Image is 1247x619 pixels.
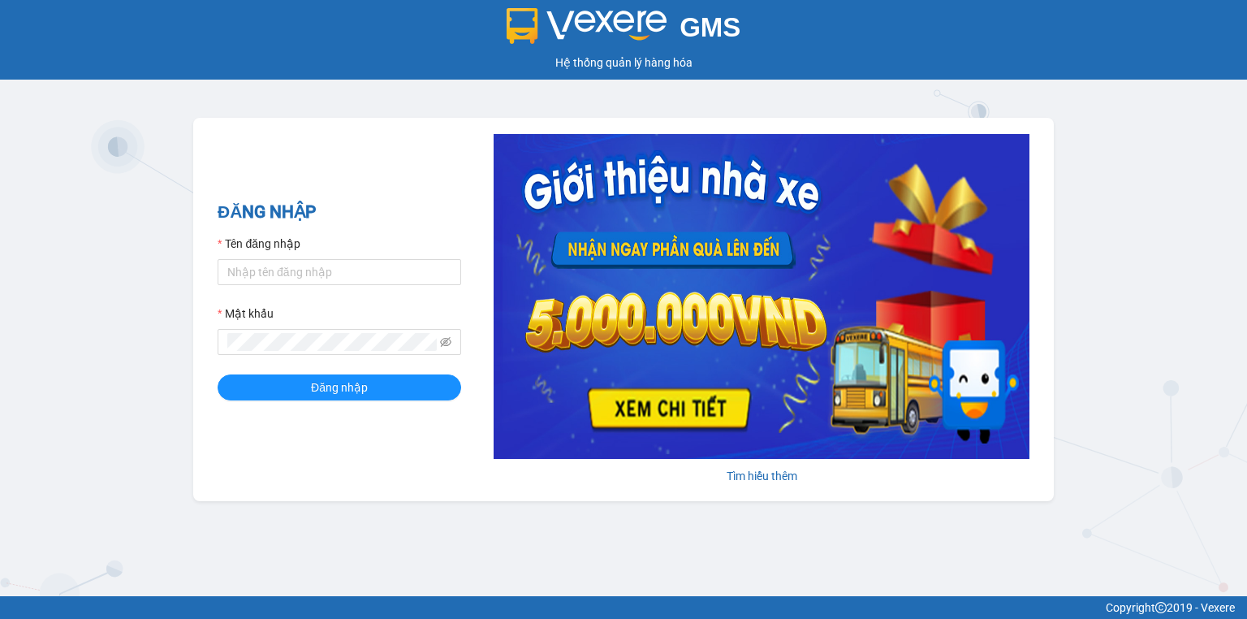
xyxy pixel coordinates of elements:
label: Tên đăng nhập [218,235,300,253]
span: GMS [680,12,740,42]
img: banner-0 [494,134,1029,459]
div: Copyright 2019 - Vexere [12,599,1235,617]
span: Đăng nhập [311,379,368,396]
span: copyright [1155,602,1167,613]
input: Tên đăng nhập [218,259,461,285]
div: Hệ thống quản lý hàng hóa [4,54,1243,71]
div: Tìm hiểu thêm [494,467,1029,485]
img: logo 2 [507,8,667,44]
h2: ĐĂNG NHẬP [218,199,461,226]
input: Mật khẩu [227,333,437,351]
span: eye-invisible [440,336,451,348]
a: GMS [507,24,741,37]
label: Mật khẩu [218,305,274,322]
button: Đăng nhập [218,374,461,400]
